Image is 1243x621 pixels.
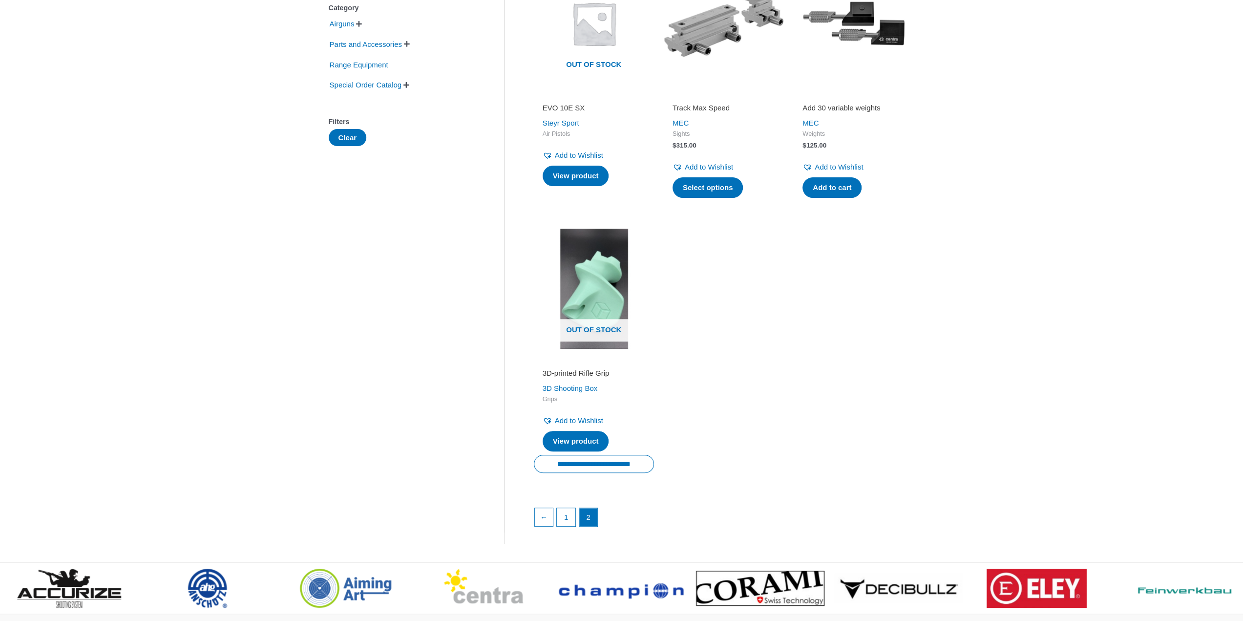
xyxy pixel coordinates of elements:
span: Special Order Catalog [329,77,403,93]
span:  [404,41,410,47]
nav: Product Pagination [534,508,914,532]
a: Range Equipment [329,60,389,68]
a: Special Order Catalog [329,80,403,88]
img: 3D-printed Rifle Grip [534,229,654,349]
a: ← [535,508,553,527]
a: Parts and Accessories [329,40,403,48]
span: Air Pistols [543,130,645,138]
iframe: Customer reviews powered by Trustpilot [543,89,645,101]
div: Category [329,1,475,15]
a: Add to Wishlist [543,149,603,162]
span: Grips [543,395,645,404]
h2: Track Max Speed [673,103,775,113]
span: Add to Wishlist [555,416,603,425]
button: Clear [329,129,367,146]
bdi: 125.00 [802,142,826,149]
a: Out of stock [534,229,654,349]
a: Add to cart: “Add 30 variable weights” [802,177,862,198]
span: $ [802,142,806,149]
span: Parts and Accessories [329,36,403,53]
a: EVO 10E SX [543,103,645,116]
h2: EVO 10E SX [543,103,645,113]
bdi: 315.00 [673,142,696,149]
a: MEC [673,119,689,127]
a: 3D Shooting Box [543,384,598,392]
span:  [403,82,409,88]
iframe: Customer reviews powered by Trustpilot [802,89,905,101]
span: $ [673,142,676,149]
span: Sights [673,130,775,138]
span: Out of stock [541,54,647,76]
span: Out of stock [541,319,647,342]
div: Filters [329,115,475,129]
span: Add to Wishlist [555,151,603,159]
a: Add to Wishlist [543,414,603,428]
img: brand logo [987,569,1087,608]
a: Add 30 variable weights [802,103,905,116]
a: MEC [802,119,819,127]
a: Airguns [329,19,356,27]
iframe: Customer reviews powered by Trustpilot [673,89,775,101]
span: Weights [802,130,905,138]
h2: Add 30 variable weights [802,103,905,113]
span: Range Equipment [329,57,389,73]
iframe: Customer reviews powered by Trustpilot [543,355,645,366]
a: Select options for “Track Max Speed” [673,177,743,198]
a: Steyr Sport [543,119,579,127]
a: Track Max Speed [673,103,775,116]
span: Airguns [329,16,356,32]
span:  [356,21,362,27]
span: Page 2 [579,508,598,527]
a: Read more about “3D-printed Rifle Grip” [543,431,609,451]
a: Page 1 [557,508,575,527]
a: Select options for “EVO 10E SX” [543,166,609,186]
span: Add to Wishlist [685,163,733,171]
a: Add to Wishlist [802,160,863,174]
a: 3D-printed Rifle Grip [543,368,645,382]
h2: 3D-printed Rifle Grip [543,368,645,378]
span: Add to Wishlist [815,163,863,171]
a: Add to Wishlist [673,160,733,174]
